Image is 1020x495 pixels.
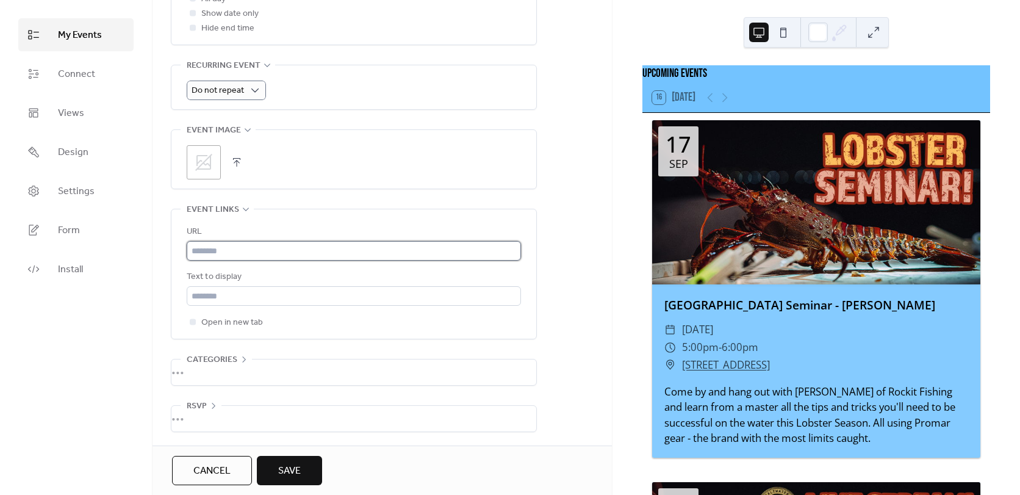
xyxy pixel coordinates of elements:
[18,253,134,286] a: Install
[18,18,134,51] a: My Events
[18,96,134,129] a: Views
[58,106,84,121] span: Views
[257,456,322,485] button: Save
[187,123,241,138] span: Event image
[664,339,676,356] div: ​
[18,175,134,208] a: Settings
[187,59,260,73] span: Recurring event
[682,321,713,339] span: [DATE]
[18,214,134,247] a: Form
[682,339,719,356] span: 5:00pm
[664,356,676,374] div: ​
[187,203,239,217] span: Event links
[669,158,688,169] div: Sep
[58,262,83,277] span: Install
[58,184,95,199] span: Settings
[187,399,207,414] span: RSVP
[193,464,231,479] span: Cancel
[652,384,980,446] div: Come by and hang out with [PERSON_NAME] of Rockit Fishing and learn from a master all the tips an...
[18,135,134,168] a: Design
[722,339,758,356] span: 6:00pm
[201,316,263,330] span: Open in new tab
[666,134,691,156] div: 17
[58,223,80,238] span: Form
[171,360,536,385] div: •••
[664,321,676,339] div: ​
[201,7,259,21] span: Show date only
[652,297,980,314] div: [GEOGRAPHIC_DATA] Seminar - [PERSON_NAME]
[187,225,519,239] div: URL
[58,67,95,82] span: Connect
[278,464,301,479] span: Save
[642,65,990,83] div: Upcoming events
[58,145,88,160] span: Design
[187,353,237,367] span: Categories
[187,145,221,179] div: ;
[201,21,254,36] span: Hide end time
[172,456,252,485] button: Cancel
[18,57,134,90] a: Connect
[719,339,722,356] span: -
[682,356,770,374] a: [STREET_ADDRESS]
[192,82,244,99] span: Do not repeat
[187,270,519,284] div: Text to display
[58,28,102,43] span: My Events
[171,406,536,432] div: •••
